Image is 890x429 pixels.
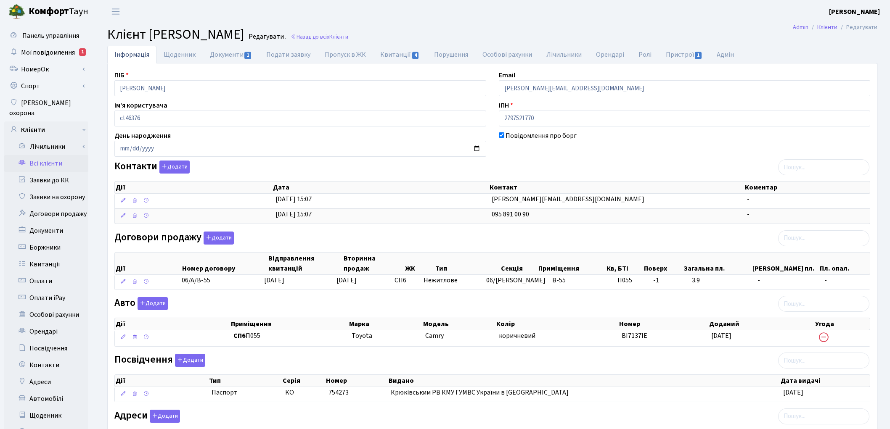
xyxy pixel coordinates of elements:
a: Оплати iPay [4,290,88,306]
a: Додати [148,408,180,423]
span: 1 [244,52,251,59]
a: Адреси [4,374,88,390]
span: [PERSON_NAME][EMAIL_ADDRESS][DOMAIN_NAME] [492,195,644,204]
span: П055 [617,276,646,285]
a: Автомобілі [4,390,88,407]
span: Клієнт [PERSON_NAME] [107,25,244,44]
th: Дії [115,375,208,387]
span: Нежитлове [424,276,480,285]
th: Номер [618,318,708,330]
th: Тип [434,253,501,274]
a: Адмін [710,46,741,63]
span: [DATE] 15:07 [275,195,312,204]
a: Пропуск в ЖК [318,46,373,63]
span: Паспорт [212,388,278,397]
label: Контакти [114,161,190,174]
a: Інформація [107,46,156,63]
span: П055 [233,331,345,341]
span: [DATE] [336,276,357,285]
a: Клієнти [817,23,837,32]
a: Додати [201,230,234,245]
th: Номер [325,375,388,387]
span: 4 [412,52,419,59]
span: BI7137IE [622,331,647,340]
a: Особові рахунки [4,306,88,323]
a: Подати заявку [259,46,318,63]
span: КО [285,388,294,397]
button: Посвідчення [175,354,205,367]
a: Лічильники [10,138,88,155]
a: Ролі [631,46,659,63]
label: Ім'я користувача [114,100,167,111]
span: 095 891 00 90 [492,210,529,219]
th: Поверх [643,253,683,274]
label: Договори продажу [114,232,234,245]
a: Admin [793,23,808,32]
th: Приміщення [230,318,348,330]
a: Панель управління [4,27,88,44]
img: logo.png [8,3,25,20]
a: Мої повідомлення1 [4,44,88,61]
a: [PERSON_NAME] охорона [4,95,88,121]
a: Особові рахунки [475,46,539,63]
span: Клієнти [329,33,348,41]
span: [DATE] [264,276,284,285]
th: Кв, БТІ [606,253,643,274]
a: Додати [157,159,190,174]
label: Адреси [114,410,180,423]
a: Квитанції [373,46,426,63]
span: - [747,210,750,219]
button: Контакти [159,161,190,174]
a: [PERSON_NAME] [829,7,880,17]
th: Вторинна продаж [343,253,404,274]
a: Пристрої [659,46,710,63]
span: [DATE] [783,388,803,397]
button: Адреси [150,410,180,423]
a: Боржники [4,239,88,256]
a: Договори продажу [4,205,88,222]
span: Camry [425,331,444,340]
input: Пошук... [778,230,869,246]
span: 754273 [328,388,349,397]
span: 1 [695,52,702,59]
span: [DATE] [711,331,731,340]
th: [PERSON_NAME] пл. [752,253,819,274]
span: Таун [29,5,88,19]
a: НомерОк [4,61,88,78]
a: Контакти [4,357,88,374]
span: Toyota [352,331,372,340]
label: Авто [114,297,168,310]
a: Орендарі [4,323,88,340]
label: Email [499,70,515,80]
a: Заявки до КК [4,172,88,189]
span: - [747,195,750,204]
th: Доданий [708,318,814,330]
span: 06/[PERSON_NAME] [486,276,546,285]
nav: breadcrumb [780,18,890,36]
a: Додати [135,296,168,311]
a: Оплати [4,273,88,290]
button: Договори продажу [204,232,234,245]
th: Приміщення [538,253,606,274]
input: Пошук... [778,159,869,175]
th: Дії [115,253,181,274]
a: Орендарі [589,46,631,63]
span: [DATE] 15:07 [275,210,312,219]
b: Комфорт [29,5,69,18]
th: Угода [814,318,870,330]
th: Дата [272,182,488,193]
th: Колір [495,318,618,330]
input: Пошук... [778,408,869,424]
a: Щоденник [4,407,88,424]
span: В-55 [552,276,566,285]
a: Додати [173,353,205,367]
a: Назад до всіхКлієнти [291,33,348,41]
span: Крюківським РВ КМУ ГУМВС України в [GEOGRAPHIC_DATA] [391,388,569,397]
a: Порушення [427,46,475,63]
span: 06/А/В-55 [182,276,210,285]
th: Відправлення квитанцій [268,253,343,274]
th: Коментар [744,182,870,193]
label: Повідомлення про борг [506,131,577,141]
a: Лічильники [539,46,589,63]
th: Контакт [489,182,744,193]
